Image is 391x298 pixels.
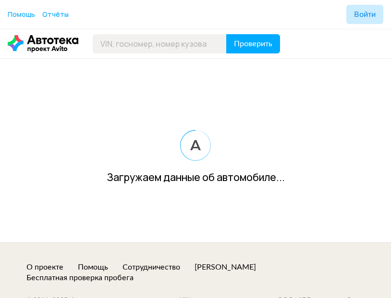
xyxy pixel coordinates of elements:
[26,272,134,283] a: Бесплатная проверка пробега
[93,34,227,53] input: VIN, госномер, номер кузова
[354,11,376,18] span: Войти
[42,10,69,19] a: Отчёты
[234,40,272,48] span: Проверить
[78,262,108,272] a: Помощь
[346,5,383,24] button: Войти
[26,262,63,272] a: О проекте
[122,262,180,272] a: Сотрудничество
[8,10,35,19] a: Помощь
[195,262,256,272] a: [PERSON_NAME]
[226,34,280,53] button: Проверить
